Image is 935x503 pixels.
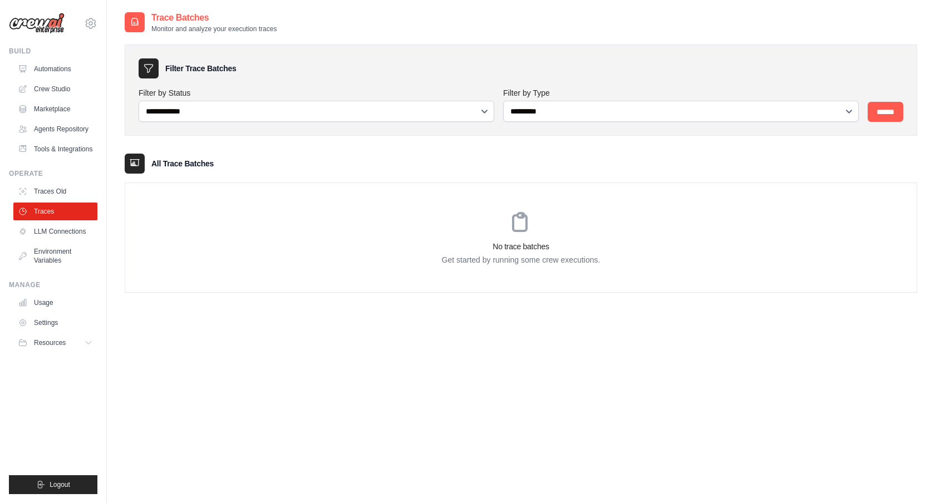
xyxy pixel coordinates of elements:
[9,47,97,56] div: Build
[165,63,236,74] h3: Filter Trace Batches
[9,169,97,178] div: Operate
[9,13,65,34] img: Logo
[125,241,917,252] h3: No trace batches
[13,140,97,158] a: Tools & Integrations
[50,480,70,489] span: Logout
[13,60,97,78] a: Automations
[139,87,494,98] label: Filter by Status
[13,223,97,240] a: LLM Connections
[125,254,917,265] p: Get started by running some crew executions.
[9,280,97,289] div: Manage
[13,183,97,200] a: Traces Old
[13,80,97,98] a: Crew Studio
[13,203,97,220] a: Traces
[151,158,214,169] h3: All Trace Batches
[151,11,277,24] h2: Trace Batches
[13,100,97,118] a: Marketplace
[13,334,97,352] button: Resources
[151,24,277,33] p: Monitor and analyze your execution traces
[13,294,97,312] a: Usage
[9,475,97,494] button: Logout
[13,243,97,269] a: Environment Variables
[13,120,97,138] a: Agents Repository
[13,314,97,332] a: Settings
[503,87,859,98] label: Filter by Type
[34,338,66,347] span: Resources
